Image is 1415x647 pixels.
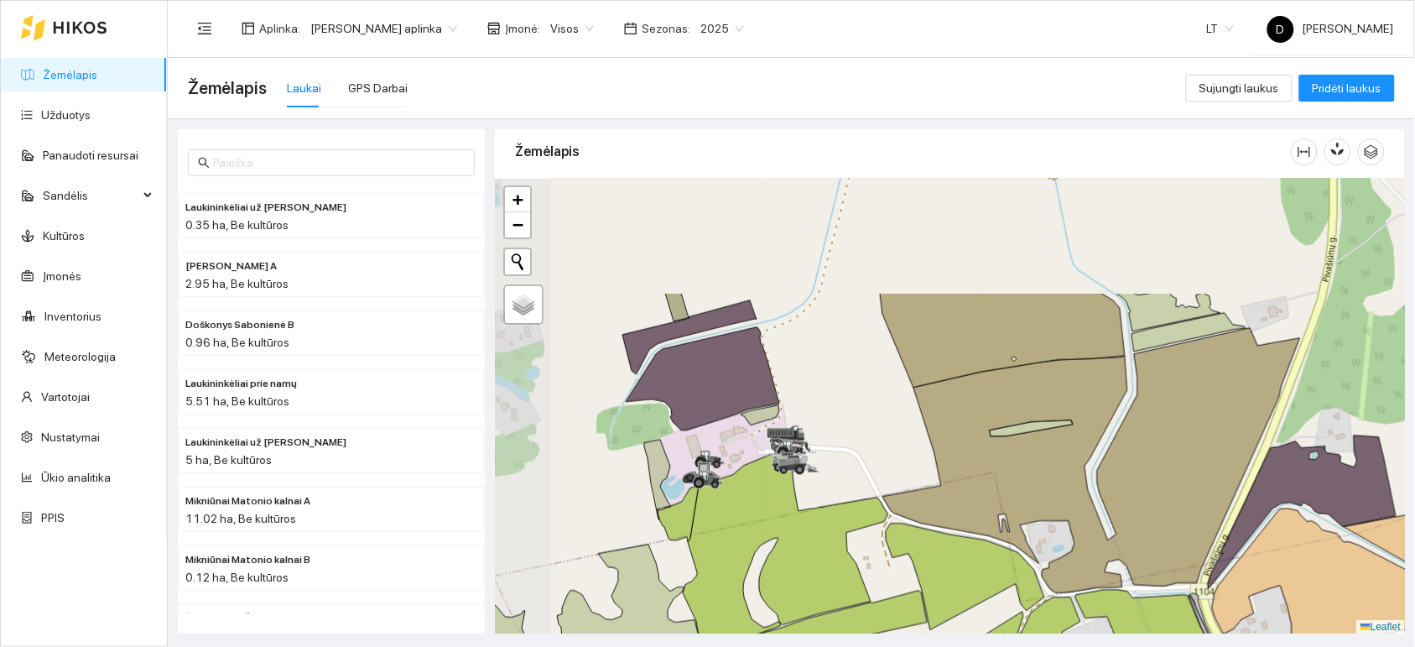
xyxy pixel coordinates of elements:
[505,187,530,212] a: Zoom in
[185,376,297,392] span: Laukininkėliai prie namų
[1360,621,1401,633] a: Leaflet
[185,571,289,584] span: 0.12 ha, Be kultūros
[1292,145,1317,159] span: column-width
[242,22,255,35] span: layout
[1299,81,1395,95] a: Pridėti laukus
[487,22,501,35] span: shop
[505,249,530,274] button: Initiate a new search
[198,157,210,169] span: search
[185,200,346,216] span: Laukininkėliai už griovio A
[1207,16,1234,41] span: LT
[185,394,289,408] span: 5.51 ha, Be kultūros
[41,390,90,404] a: Vartotojai
[44,350,116,363] a: Meteorologija
[185,453,272,467] span: 5 ha, Be kultūros
[43,269,81,283] a: Įmonės
[41,108,91,122] a: Užduotys
[185,611,303,627] span: Žvirgždėnai Šerpenskų A
[185,435,346,451] span: Laukininkėliai už griovio B
[188,12,221,45] button: menu-fold
[213,154,465,172] input: Paieška
[43,68,97,81] a: Žemėlapis
[550,16,594,41] span: Visos
[512,189,523,210] span: +
[185,512,296,525] span: 11.02 ha, Be kultūros
[624,22,637,35] span: calendar
[1277,16,1285,43] span: D
[505,212,530,237] a: Zoom out
[197,21,212,36] span: menu-fold
[1186,75,1293,102] button: Sujungti laukus
[1199,79,1279,97] span: Sujungti laukus
[43,179,138,212] span: Sandėlis
[1299,75,1395,102] button: Pridėti laukus
[41,430,100,444] a: Nustatymai
[1267,22,1394,35] span: [PERSON_NAME]
[259,19,300,38] span: Aplinka :
[1313,79,1381,97] span: Pridėti laukus
[185,336,289,349] span: 0.96 ha, Be kultūros
[185,493,310,509] span: Mikniūnai Matonio kalnai A
[44,310,101,323] a: Inventorius
[700,16,744,41] span: 2025
[43,229,85,243] a: Kultūros
[505,286,542,323] a: Layers
[515,128,1291,175] div: Žemėlapis
[1186,81,1293,95] a: Sujungti laukus
[41,471,111,484] a: Ūkio analitika
[185,277,289,290] span: 2.95 ha, Be kultūros
[348,79,408,97] div: GPS Darbai
[185,317,294,333] span: Doškonys Sabonienė B
[512,214,523,235] span: −
[642,19,690,38] span: Sezonas :
[41,511,65,524] a: PPIS
[287,79,321,97] div: Laukai
[188,75,267,102] span: Žemėlapis
[310,16,457,41] span: Donato Klimkevičiaus aplinka
[185,218,289,232] span: 0.35 ha, Be kultūros
[43,149,138,162] a: Panaudoti resursai
[505,19,540,38] span: Įmonė :
[1291,138,1318,165] button: column-width
[185,258,277,274] span: Doškonys Sabonienė A
[185,552,310,568] span: Mikniūnai Matonio kalnai B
